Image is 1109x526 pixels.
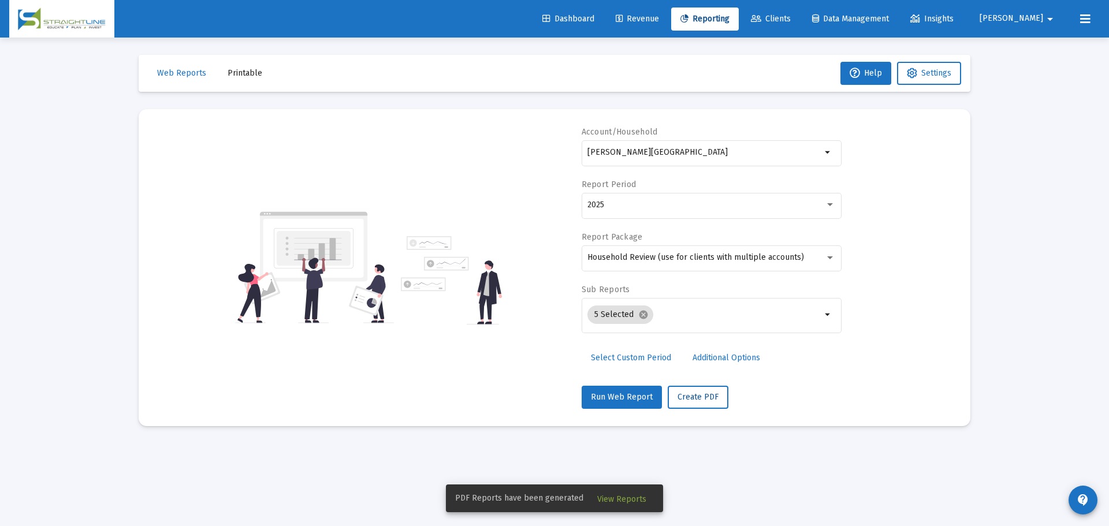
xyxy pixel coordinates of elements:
[588,488,656,509] button: View Reports
[921,68,951,78] span: Settings
[980,14,1043,24] span: [PERSON_NAME]
[401,236,502,324] img: reporting-alt
[678,392,719,402] span: Create PDF
[455,493,583,504] span: PDF Reports have been generated
[910,14,954,24] span: Insights
[812,14,889,24] span: Data Management
[638,309,649,320] mat-icon: cancel
[582,127,658,137] label: Account/Household
[591,353,671,363] span: Select Custom Period
[587,148,821,157] input: Search or select an account or household
[606,8,668,31] a: Revenue
[148,62,215,85] button: Web Reports
[235,210,394,324] img: reporting
[542,14,594,24] span: Dashboard
[228,68,262,78] span: Printable
[582,386,662,409] button: Run Web Report
[587,252,804,262] span: Household Review (use for clients with multiple accounts)
[582,180,637,189] label: Report Period
[897,62,961,85] button: Settings
[597,494,646,504] span: View Reports
[821,146,835,159] mat-icon: arrow_drop_down
[680,14,730,24] span: Reporting
[587,305,653,324] mat-chip: 5 Selected
[616,14,659,24] span: Revenue
[840,62,891,85] button: Help
[157,68,206,78] span: Web Reports
[671,8,739,31] a: Reporting
[901,8,963,31] a: Insights
[218,62,271,85] button: Printable
[582,232,643,242] label: Report Package
[751,14,791,24] span: Clients
[587,200,604,210] span: 2025
[850,68,882,78] span: Help
[668,386,728,409] button: Create PDF
[582,285,630,294] label: Sub Reports
[742,8,800,31] a: Clients
[821,308,835,322] mat-icon: arrow_drop_down
[18,8,106,31] img: Dashboard
[533,8,604,31] a: Dashboard
[587,303,821,326] mat-chip-list: Selection
[966,7,1071,30] button: [PERSON_NAME]
[591,392,653,402] span: Run Web Report
[1043,8,1057,31] mat-icon: arrow_drop_down
[693,353,760,363] span: Additional Options
[1076,493,1090,507] mat-icon: contact_support
[803,8,898,31] a: Data Management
